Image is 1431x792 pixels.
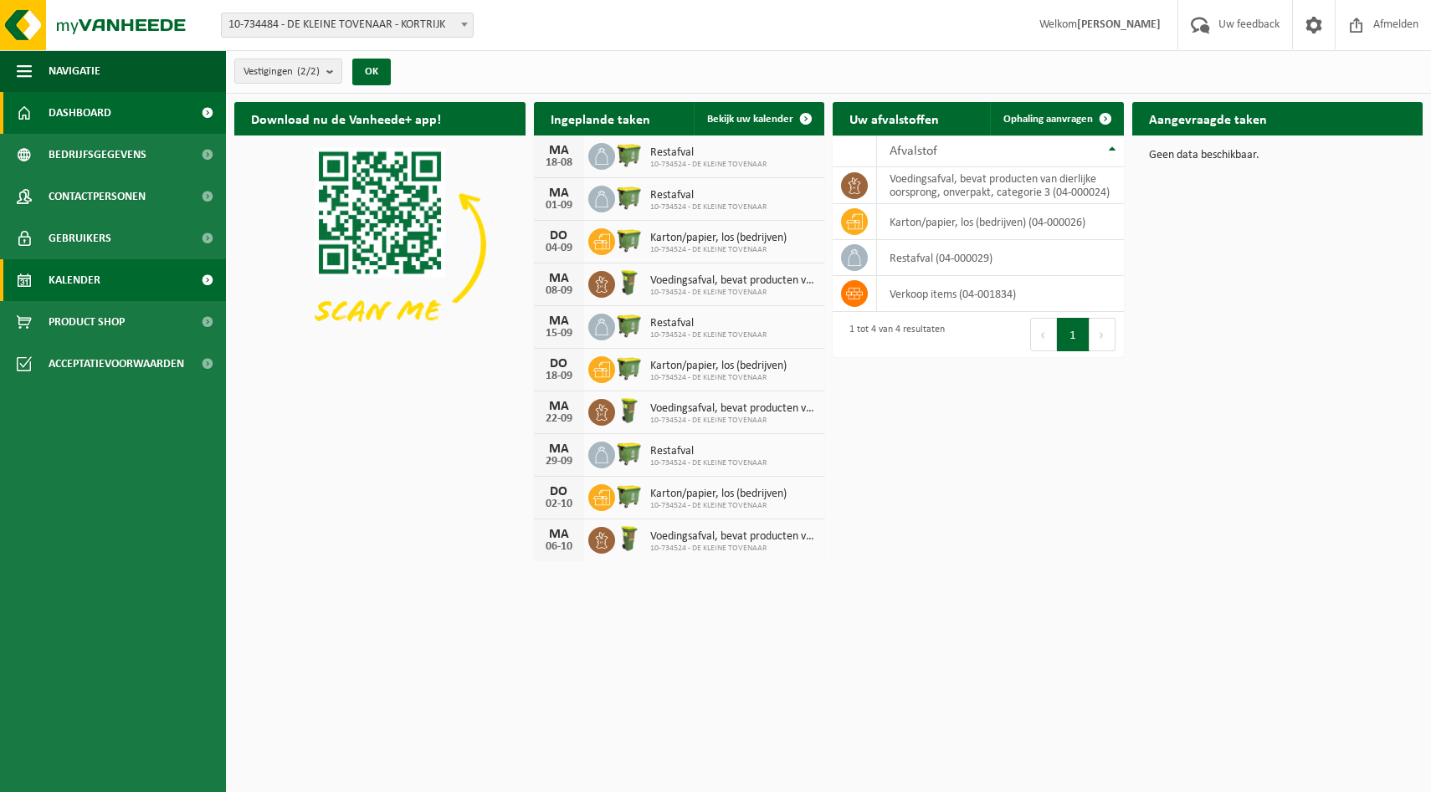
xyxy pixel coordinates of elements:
span: Karton/papier, los (bedrijven) [650,232,787,245]
td: karton/papier, los (bedrijven) (04-000026) [877,204,1124,240]
span: Restafval [650,146,767,160]
button: 1 [1057,318,1090,351]
h2: Ingeplande taken [534,102,667,135]
div: MA [542,528,576,541]
img: Download de VHEPlus App [234,135,526,354]
div: MA [542,144,576,157]
span: Navigatie [49,50,100,92]
span: Karton/papier, los (bedrijven) [650,360,787,373]
strong: [PERSON_NAME] [1077,18,1161,31]
span: Gebruikers [49,217,111,259]
span: Bedrijfsgegevens [49,134,146,176]
button: Next [1090,318,1116,351]
div: 01-09 [542,200,576,212]
div: 06-10 [542,541,576,553]
img: WB-0060-HPE-GN-50 [615,396,644,425]
span: Karton/papier, los (bedrijven) [650,488,787,501]
img: WB-1100-HPE-GN-51 [615,226,644,254]
div: 18-08 [542,157,576,169]
img: WB-1100-HPE-GN-51 [615,311,644,340]
div: 1 tot 4 van 4 resultaten [841,316,945,353]
span: Voedingsafval, bevat producten van dierlijke oorsprong, onverpakt, categorie 3 [650,402,817,416]
img: WB-0060-HPE-GN-50 [615,268,644,297]
div: MA [542,442,576,456]
span: Kalender [49,259,100,301]
p: Geen data beschikbaar. [1149,150,1407,161]
img: WB-0060-HPE-GN-50 [615,524,644,553]
a: Bekijk uw kalender [694,102,823,135]
div: DO [542,357,576,370]
div: DO [542,229,576,243]
h2: Uw afvalstoffen [833,102,956,135]
span: Product Shop [49,301,125,343]
button: Vestigingen(2/2) [234,59,342,84]
span: 10-734524 - DE KLEINE TOVENAAR [650,330,767,340]
img: WB-1100-HPE-GN-51 [615,141,644,169]
span: 10-734524 - DE KLEINE TOVENAAR [650,160,767,170]
div: 15-09 [542,328,576,340]
button: OK [352,59,391,85]
img: WB-1100-HPE-GN-51 [615,482,644,510]
span: Bekijk uw kalender [707,114,793,125]
span: Contactpersonen [49,176,146,217]
span: Afvalstof [890,145,937,158]
h2: Aangevraagde taken [1132,102,1284,135]
img: WB-1100-HPE-GN-51 [615,354,644,382]
div: 04-09 [542,243,576,254]
div: 02-10 [542,498,576,510]
div: MA [542,187,576,200]
span: 10-734524 - DE KLEINE TOVENAAR [650,245,787,255]
span: Ophaling aanvragen [1003,114,1093,125]
td: verkoop items (04-001834) [877,276,1124,312]
span: Acceptatievoorwaarden [49,343,184,385]
button: Previous [1030,318,1057,351]
a: Ophaling aanvragen [990,102,1122,135]
div: MA [542,272,576,285]
td: voedingsafval, bevat producten van dierlijke oorsprong, onverpakt, categorie 3 (04-000024) [877,167,1124,204]
span: Dashboard [49,92,111,134]
span: 10-734524 - DE KLEINE TOVENAAR [650,288,817,298]
span: 10-734484 - DE KLEINE TOVENAAR - KORTRIJK [221,13,474,38]
div: 18-09 [542,370,576,382]
span: 10-734524 - DE KLEINE TOVENAAR [650,458,767,468]
span: Restafval [650,445,767,458]
div: 22-09 [542,413,576,425]
div: 29-09 [542,456,576,468]
div: MA [542,400,576,413]
count: (2/2) [297,66,320,77]
span: Restafval [650,189,767,202]
div: DO [542,485,576,498]
td: restafval (04-000029) [877,240,1124,276]
div: MA [542,314,576,328]
span: Vestigingen [244,59,320,84]
span: Restafval [650,317,767,330]
span: 10-734524 - DE KLEINE TOVENAAR [650,202,767,212]
span: Voedingsafval, bevat producten van dierlijke oorsprong, onverpakt, categorie 3 [650,274,817,288]
span: 10-734484 - DE KLEINE TOVENAAR - KORTRIJK [222,13,473,37]
span: Voedingsafval, bevat producten van dierlijke oorsprong, onverpakt, categorie 3 [650,530,817,544]
span: 10-734524 - DE KLEINE TOVENAAR [650,501,787,511]
img: WB-1100-HPE-GN-51 [615,183,644,212]
span: 10-734524 - DE KLEINE TOVENAAR [650,544,817,554]
h2: Download nu de Vanheede+ app! [234,102,458,135]
div: 08-09 [542,285,576,297]
span: 10-734524 - DE KLEINE TOVENAAR [650,373,787,383]
span: 10-734524 - DE KLEINE TOVENAAR [650,416,817,426]
img: WB-1100-HPE-GN-51 [615,439,644,468]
